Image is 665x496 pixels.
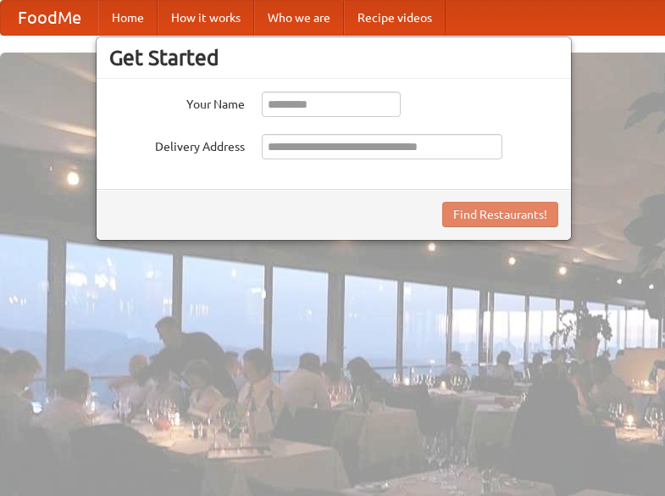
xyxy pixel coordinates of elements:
[442,202,558,227] button: Find Restaurants!
[109,134,245,155] label: Delivery Address
[109,45,558,70] h3: Get Started
[344,1,446,35] a: Recipe videos
[109,92,245,113] label: Your Name
[158,1,254,35] a: How it works
[1,1,98,35] a: FoodMe
[98,1,158,35] a: Home
[254,1,344,35] a: Who we are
